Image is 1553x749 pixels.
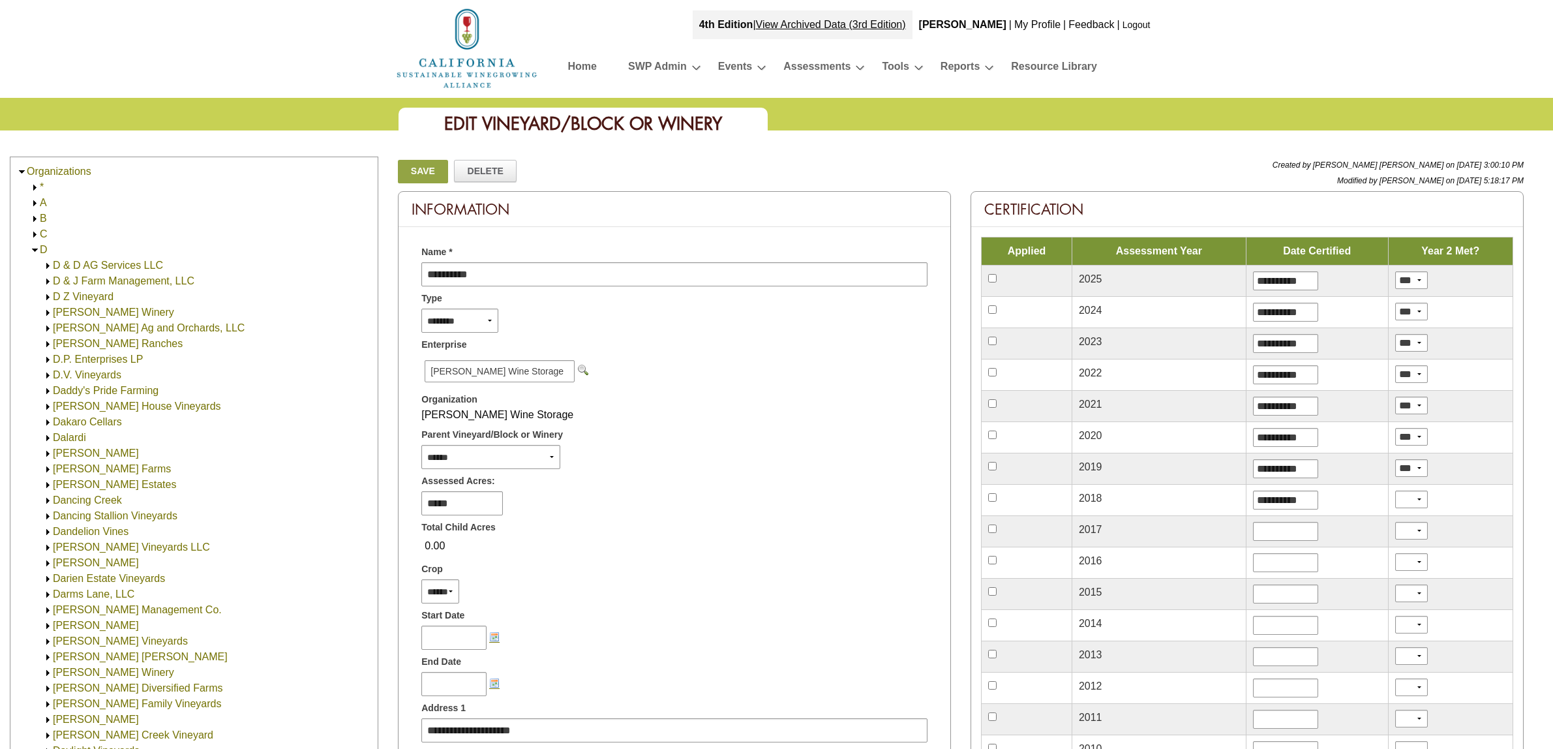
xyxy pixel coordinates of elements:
[421,245,452,259] span: Name *
[43,668,53,678] img: Expand Davis Bynum Winery
[40,213,47,224] a: B
[43,449,53,459] img: Expand Damiano Vineyards
[1246,237,1388,266] td: Date Certified
[53,416,122,427] a: Dakaro Cellars
[53,604,222,615] a: [PERSON_NAME] Management Co.
[43,339,53,349] img: Expand D. Rafanelli Ranches
[43,277,53,286] img: Expand D & J Farm Management, LLC
[30,230,40,239] img: Expand C
[40,197,47,208] a: A
[421,409,573,420] span: [PERSON_NAME] Wine Storage
[53,557,139,568] a: [PERSON_NAME]
[43,558,53,568] img: Expand Darden Vineyard
[53,369,121,380] a: D.V. Vineyards
[783,57,851,80] a: Assessments
[43,433,53,443] img: Expand Dalardi
[53,714,139,725] a: [PERSON_NAME]
[53,588,134,600] a: Darms Lane, LLC
[53,667,174,678] a: [PERSON_NAME] Winery
[43,512,53,521] img: Expand Dancing Stallion Vineyards
[399,192,950,227] div: Information
[53,385,158,396] a: Daddy's Pride Farming
[421,292,442,305] span: Type
[395,42,539,53] a: Home
[17,167,27,177] img: Collapse Organizations
[1072,237,1246,266] td: Assessment Year
[43,652,53,662] img: Expand David te Velde
[53,354,143,365] a: D.P. Enterprises LP
[699,19,753,30] strong: 4th Edition
[53,260,163,271] a: D & D AG Services LLC
[444,112,722,135] span: Edit Vineyard/Block or Winery
[53,698,221,709] a: [PERSON_NAME] Family Vineyards
[1079,399,1102,410] span: 2021
[941,57,980,80] a: Reports
[693,10,912,39] div: |
[30,245,40,255] img: Collapse D
[756,19,906,30] a: View Archived Data (3rd Edition)
[1079,712,1102,723] span: 2011
[53,448,139,459] a: [PERSON_NAME]
[53,682,223,694] a: [PERSON_NAME] Diversified Farms
[421,562,443,576] span: Crop
[27,166,91,177] a: Organizations
[43,386,53,396] img: Expand Daddy's Pride Farming
[53,729,213,741] a: [PERSON_NAME] Creek Vineyard
[1079,430,1102,441] span: 2020
[421,521,496,534] span: Total Child Acres
[628,57,687,80] a: SWP Admin
[425,360,575,382] span: [PERSON_NAME] Wine Storage
[882,57,909,80] a: Tools
[1079,524,1102,535] span: 2017
[1014,19,1061,30] a: My Profile
[1079,305,1102,316] span: 2024
[1079,367,1102,378] span: 2022
[43,621,53,631] img: Expand David Bruce Winery
[53,463,171,474] a: [PERSON_NAME] Farms
[43,715,53,725] img: Expand Davis Vineyards
[53,651,228,662] a: [PERSON_NAME] [PERSON_NAME]
[53,479,176,490] a: [PERSON_NAME] Estates
[53,307,174,318] a: [PERSON_NAME] Winery
[395,7,539,90] img: logo_cswa2x.png
[53,275,194,286] a: D & J Farm Management, LLC
[421,428,563,442] span: Parent Vineyard/Block or Winery
[53,401,221,412] a: [PERSON_NAME] House Vineyards
[1273,160,1524,185] span: Created by [PERSON_NAME] [PERSON_NAME] on [DATE] 3:00:10 PM Modified by [PERSON_NAME] on [DATE] 5...
[1123,20,1151,30] a: Logout
[421,535,448,557] span: 0.00
[1079,680,1102,692] span: 2012
[421,609,464,622] span: Start Date
[1011,57,1097,80] a: Resource Library
[53,510,177,521] a: Dancing Stallion Vineyards
[718,57,752,80] a: Events
[1068,19,1114,30] a: Feedback
[43,637,53,647] img: Expand David Fuso Vineyards
[1079,461,1102,472] span: 2019
[53,338,183,349] a: [PERSON_NAME] Ranches
[43,731,53,741] img: Expand Dawson Creek Vineyard
[43,590,53,600] img: Expand Darms Lane, LLC
[53,542,210,553] a: [PERSON_NAME] Vineyards LLC
[1116,10,1121,39] div: |
[454,160,517,182] a: Delete
[1079,618,1102,629] span: 2014
[1062,10,1067,39] div: |
[43,605,53,615] img: Expand Darryal John Management Co.
[43,324,53,333] img: Expand D. Campos Ag and Orchards, LLC
[1079,493,1102,504] span: 2018
[43,574,53,584] img: Expand Darien Estate Vineyards
[43,496,53,506] img: Expand Dancing Creek
[489,678,500,688] img: Choose a date
[421,474,494,488] span: Assessed Acres:
[43,418,53,427] img: Expand Dakaro Cellars
[43,465,53,474] img: Expand Dan Fabbri Farms
[568,57,597,80] a: Home
[30,198,40,208] img: Expand A
[43,371,53,380] img: Expand D.V. Vineyards
[43,292,53,302] img: Expand D Z Vineyard
[43,543,53,553] img: Expand Darcie Kent Vineyards LLC
[43,684,53,694] img: Expand Davis Diversified Farms
[971,192,1523,227] div: Certification
[43,308,53,318] img: Expand D'Argenzio Winery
